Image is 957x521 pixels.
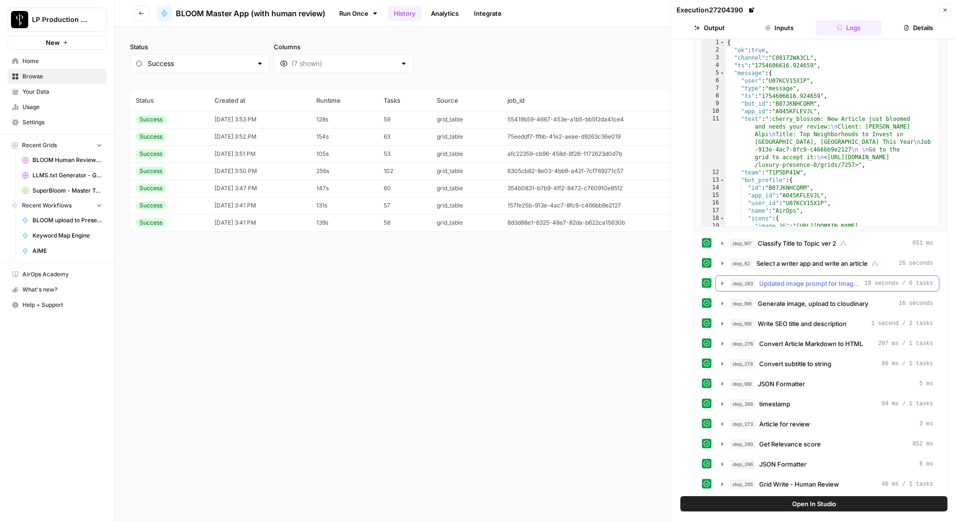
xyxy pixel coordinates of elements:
div: Success [136,132,166,141]
button: Recent Grids [8,138,107,152]
td: 256s [311,163,378,180]
span: SuperBloom - Master Topic List [32,186,102,195]
span: step_62 [730,259,753,268]
a: SuperBloom - Master Topic List [18,183,107,198]
td: 128s [311,111,378,128]
span: Toggle code folding, rows 13 through 26 [720,176,725,184]
td: 63 [378,128,431,145]
button: Details [885,20,951,35]
div: Success [136,150,166,158]
span: step_265 [730,479,755,489]
button: Recent Workflows [8,198,107,213]
span: 8 ms [919,460,933,468]
div: 15 [702,192,725,199]
button: 40 ms / 1 tasks [716,477,939,492]
td: [DATE] 3:50 PM [209,163,310,180]
span: Toggle code folding, rows 5 through 53 [720,69,725,77]
div: Success [136,218,166,227]
span: 55419b59-4667-453e-a1b5-bb5f2da41ce4 [507,116,624,123]
a: BLOOM Human Review (ver2) [18,152,107,168]
a: Home [8,54,107,69]
span: 86 ms / 1 tasks [882,359,933,368]
span: Recent Grids [22,141,57,150]
span: Help + Support [22,301,102,309]
button: 86 ms / 1 tasks [716,356,939,371]
span: AirOps Academy [22,270,102,279]
td: grid_table [431,197,502,214]
span: LP Production Workloads [32,15,90,24]
td: [DATE] 3:52 PM [209,128,310,145]
span: 5 ms [919,380,933,388]
span: LLMS.txt Generator - Grid [32,171,102,180]
span: BLOOM Master App (with human review) [176,8,325,19]
th: job_id [502,90,744,111]
a: BLOOM Master App (with human review) [157,6,325,21]
span: 3 ms [919,420,933,428]
button: Open In Studio [680,496,947,511]
span: 75eeddf7-ffbb-41e2-aeae-d9263c36e019 [507,133,621,140]
span: 1 second / 2 tasks [871,319,933,328]
label: Columns [274,42,414,52]
td: grid_table [431,111,502,128]
span: Toggle code folding, rows 18 through 22 [720,215,725,222]
a: AIME [18,243,107,259]
button: 5 ms [716,376,939,391]
span: (7 records) [130,73,942,90]
div: Execution 27204390 [677,5,756,15]
a: Analytics [425,6,464,21]
td: [DATE] 3:53 PM [209,111,310,128]
td: 102 [378,163,431,180]
span: 157fe25b-913e-4ac7-8fc9-c466bb9e2127 [507,202,621,209]
span: Usage [22,103,102,111]
button: Output [677,20,742,35]
span: Get Relevance score [759,439,821,449]
a: Browse [8,69,107,84]
div: 2 [702,46,725,54]
div: 1 [702,39,725,46]
th: Runtime [311,90,378,111]
td: 60 [378,180,431,197]
span: Toggle code folding, rows 1 through 54 [720,39,725,46]
div: Success [136,184,166,193]
div: 6 [702,77,725,85]
button: 1 second / 2 tasks [716,316,939,331]
span: BLOOM Human Review (ver2) [32,156,102,164]
span: 94 ms / 1 tasks [882,400,933,408]
div: 7 [702,85,725,92]
div: 5 [702,69,725,77]
span: 40 ms / 1 tasks [882,480,933,488]
button: Workspace: LP Production Workloads [8,8,107,32]
input: Success [148,59,252,68]
span: BLOOM upload to Presence (after Human Review) [32,216,102,225]
span: step_273 [730,419,755,429]
span: step_278 [730,359,755,369]
span: AIME [32,247,102,255]
span: Open In Studio [792,499,836,509]
label: Status [130,42,270,52]
span: step_189 [730,379,754,389]
div: 12 [702,169,725,176]
td: 139s [311,214,378,231]
span: Settings [22,118,102,127]
span: Grid Write - Human Review [759,479,839,489]
td: 105s [311,145,378,163]
span: 651 ms [913,239,933,248]
td: grid_table [431,145,502,163]
span: Select a writer app and write an article [756,259,868,268]
span: step_196 [730,299,754,308]
div: 3 [702,54,725,62]
span: Convert subtitle to string [759,359,831,369]
span: Updated image prompt for Imagen 4 [759,279,860,288]
button: 8 ms [716,456,939,472]
button: 18 seconds / 6 tasks [716,276,939,291]
td: 154s [311,128,378,145]
div: 19 [702,222,725,245]
span: Recent Workflows [22,201,72,210]
div: 8 [702,92,725,100]
img: LP Production Workloads Logo [11,11,28,28]
span: step_188 [730,319,754,328]
span: afc22359-cb96-458d-8f26-1172623d0d7b [507,150,622,157]
button: What's new? [8,282,107,297]
td: [DATE] 3:47 PM [209,180,310,197]
div: Success [136,167,166,175]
